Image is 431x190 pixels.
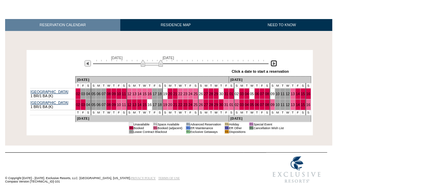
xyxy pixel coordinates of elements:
[186,130,190,134] td: 01
[107,92,111,96] a: 08
[178,110,183,115] td: W
[153,103,157,107] a: 17
[214,110,219,115] td: W
[271,103,275,107] a: 09
[232,69,289,73] div: Click a date to start a reservation
[137,103,141,107] a: 14
[280,103,284,107] a: 11
[5,153,244,187] td: © Copyright [DATE] - [DATE]. Exclusive Resorts, LLC. [GEOGRAPHIC_DATA], [US_STATE]. Compass Versi...
[111,83,116,88] td: T
[92,92,96,96] a: 05
[209,92,213,96] a: 28
[306,83,311,88] td: S
[153,126,157,130] td: 01
[264,110,270,115] td: S
[142,92,147,96] a: 15
[153,122,157,126] td: 01
[131,176,156,180] a: PRIVACY POLICY
[132,92,136,96] a: 13
[96,110,101,115] td: M
[190,130,221,134] td: Exclusive Getaways
[301,92,305,96] a: 15
[75,76,229,83] td: [DATE]
[224,110,229,115] td: F
[183,83,188,88] td: T
[286,103,290,107] a: 12
[296,92,300,96] a: 14
[188,92,193,96] a: 24
[186,122,190,126] td: 01
[163,103,167,107] a: 19
[259,83,264,88] td: F
[306,110,311,115] td: S
[106,110,111,115] td: W
[142,83,147,88] td: W
[168,92,172,96] a: 20
[285,83,290,88] td: W
[183,103,187,107] a: 23
[255,92,259,96] a: 06
[75,83,80,88] td: T
[92,103,96,107] a: 05
[291,103,295,107] a: 13
[96,83,101,88] td: M
[147,83,152,88] td: T
[275,92,279,96] a: 10
[147,110,152,115] td: T
[133,122,150,126] td: Unavailable
[112,92,116,96] a: 09
[219,83,224,88] td: T
[101,110,106,115] td: T
[80,83,86,88] td: F
[225,122,229,126] td: 01
[107,103,111,107] a: 08
[127,103,132,107] a: 12
[148,92,152,96] a: 16
[163,92,167,96] a: 19
[111,110,116,115] td: T
[229,103,233,107] a: 01
[188,103,193,107] a: 24
[290,83,295,88] td: T
[30,99,76,110] td: 1 BR/1 BA (K)
[96,92,101,96] a: 06
[127,83,132,88] td: S
[204,103,208,107] a: 27
[81,92,85,96] a: 03
[203,83,209,88] td: M
[255,103,259,107] a: 06
[260,92,264,96] a: 07
[198,83,203,88] td: S
[137,110,142,115] td: T
[301,103,305,107] a: 15
[193,110,198,115] td: S
[163,83,168,88] td: S
[137,92,141,96] a: 14
[295,83,300,88] td: F
[253,126,283,130] td: Cancellation Wish List
[142,103,147,107] a: 15
[173,92,177,96] a: 21
[291,92,295,96] a: 13
[133,126,150,130] td: Booked
[249,126,253,130] td: 01
[117,92,121,96] a: 10
[285,110,290,115] td: W
[75,115,229,122] td: [DATE]
[219,92,223,96] a: 30
[250,92,254,96] a: 05
[300,83,305,88] td: S
[178,92,182,96] a: 22
[120,19,231,31] a: RESIDENCE MAP
[306,92,310,96] a: 16
[270,110,275,115] td: S
[271,60,277,67] img: Next
[86,92,90,96] a: 04
[265,103,269,107] a: 08
[244,83,249,88] td: T
[240,103,244,107] a: 03
[91,110,96,115] td: S
[198,110,203,115] td: S
[209,103,213,107] a: 28
[219,103,223,107] a: 30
